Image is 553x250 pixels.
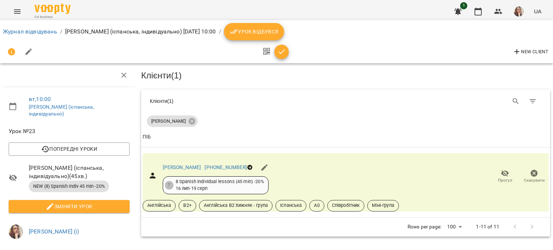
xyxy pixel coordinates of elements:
[60,27,62,36] li: /
[9,3,26,20] button: Menu
[65,27,216,36] p: [PERSON_NAME] (іспанська, індивідуально) [DATE] 10:00
[35,15,71,19] span: For Business
[29,96,51,103] a: вт , 10:00
[9,200,130,213] button: Змінити урок
[368,202,398,209] span: Міні-група
[328,202,364,209] span: Співробітник
[9,142,130,155] button: Попередні уроки
[141,90,550,113] div: Table Toolbar
[176,178,264,192] div: 8 Spanish individual lessons (45 min) -20% 16 лип - 19 серп
[29,104,94,117] a: [PERSON_NAME] (іспанська, індивідуально)
[35,4,71,14] img: Voopty Logo
[310,202,324,209] span: A0
[143,133,151,141] div: ПІБ
[14,202,124,211] span: Змінити урок
[29,164,130,181] span: [PERSON_NAME] (іспанська, індивідуально) ( 45 хв. )
[408,223,441,231] p: Rows per page:
[204,164,247,170] a: [PHONE_NUMBER]
[179,202,195,209] span: B2+
[520,167,549,187] button: Скасувати
[224,23,284,40] button: Урок відбувся
[29,183,109,190] span: NEW (8) Spanish Indiv 45 min -20%
[514,6,524,17] img: 81cb2171bfcff7464404e752be421e56.JPG
[3,28,57,35] a: Журнал відвідувань
[143,133,549,141] span: ПІБ
[147,115,198,127] div: [PERSON_NAME]
[29,228,79,235] a: [PERSON_NAME] (і)
[513,47,548,56] span: New Client
[498,177,512,183] span: Прогул
[141,71,550,80] h3: Клієнти ( 1 )
[230,27,279,36] span: Урок відбувся
[490,167,520,187] button: Прогул
[524,93,541,110] button: Фільтр
[531,5,544,18] button: UA
[143,133,151,141] div: Sort
[476,223,499,231] p: 1-11 of 11
[534,8,541,15] span: UA
[524,177,545,183] span: Скасувати
[507,93,525,110] button: Search
[147,118,190,124] span: [PERSON_NAME]
[165,181,174,190] div: 7
[276,202,306,209] span: Іспанська
[199,202,272,209] span: Англійська В2 Хижняк - група
[3,23,550,40] nav: breadcrumb
[9,224,23,239] img: 81cb2171bfcff7464404e752be421e56.JPG
[219,27,221,36] li: /
[163,164,201,170] a: [PERSON_NAME]
[511,46,550,58] button: New Client
[150,97,340,105] div: Клієнти ( 1 )
[444,222,464,232] div: 100
[143,202,175,209] span: Англійська
[14,145,124,153] span: Попередні уроки
[460,2,467,9] span: 1
[9,127,130,136] span: Урок №23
